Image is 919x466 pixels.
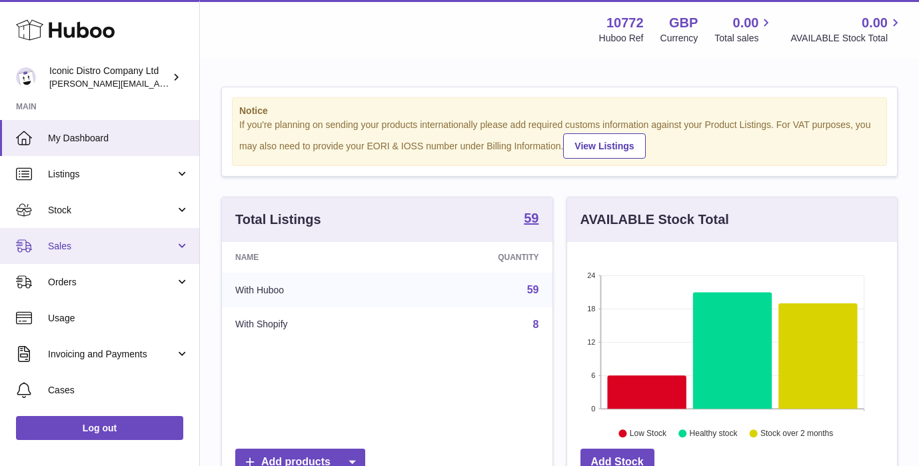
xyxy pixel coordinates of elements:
[591,371,595,379] text: 6
[790,32,903,45] span: AVAILABLE Stock Total
[862,14,888,32] span: 0.00
[48,240,175,253] span: Sales
[587,305,595,313] text: 18
[591,405,595,413] text: 0
[48,168,175,181] span: Listings
[533,319,539,330] a: 8
[524,211,538,227] a: 59
[48,312,189,325] span: Usage
[239,105,880,117] strong: Notice
[48,384,189,397] span: Cases
[48,204,175,217] span: Stock
[222,307,400,342] td: With Shopify
[606,14,644,32] strong: 10772
[629,429,666,438] text: Low Stock
[527,284,539,295] a: 59
[524,211,538,225] strong: 59
[16,416,183,440] a: Log out
[790,14,903,45] a: 0.00 AVAILABLE Stock Total
[222,242,400,273] th: Name
[587,271,595,279] text: 24
[48,348,175,361] span: Invoicing and Payments
[599,32,644,45] div: Huboo Ref
[587,338,595,346] text: 12
[48,132,189,145] span: My Dashboard
[239,119,880,159] div: If you're planning on sending your products internationally please add required customs informati...
[400,242,552,273] th: Quantity
[563,133,645,159] a: View Listings
[660,32,698,45] div: Currency
[580,211,729,229] h3: AVAILABLE Stock Total
[760,429,833,438] text: Stock over 2 months
[689,429,738,438] text: Healthy stock
[714,32,774,45] span: Total sales
[235,211,321,229] h3: Total Listings
[714,14,774,45] a: 0.00 Total sales
[669,14,698,32] strong: GBP
[48,276,175,289] span: Orders
[16,67,36,87] img: paul@iconicdistro.com
[49,65,169,90] div: Iconic Distro Company Ltd
[49,78,267,89] span: [PERSON_NAME][EMAIL_ADDRESS][DOMAIN_NAME]
[222,273,400,307] td: With Huboo
[733,14,759,32] span: 0.00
